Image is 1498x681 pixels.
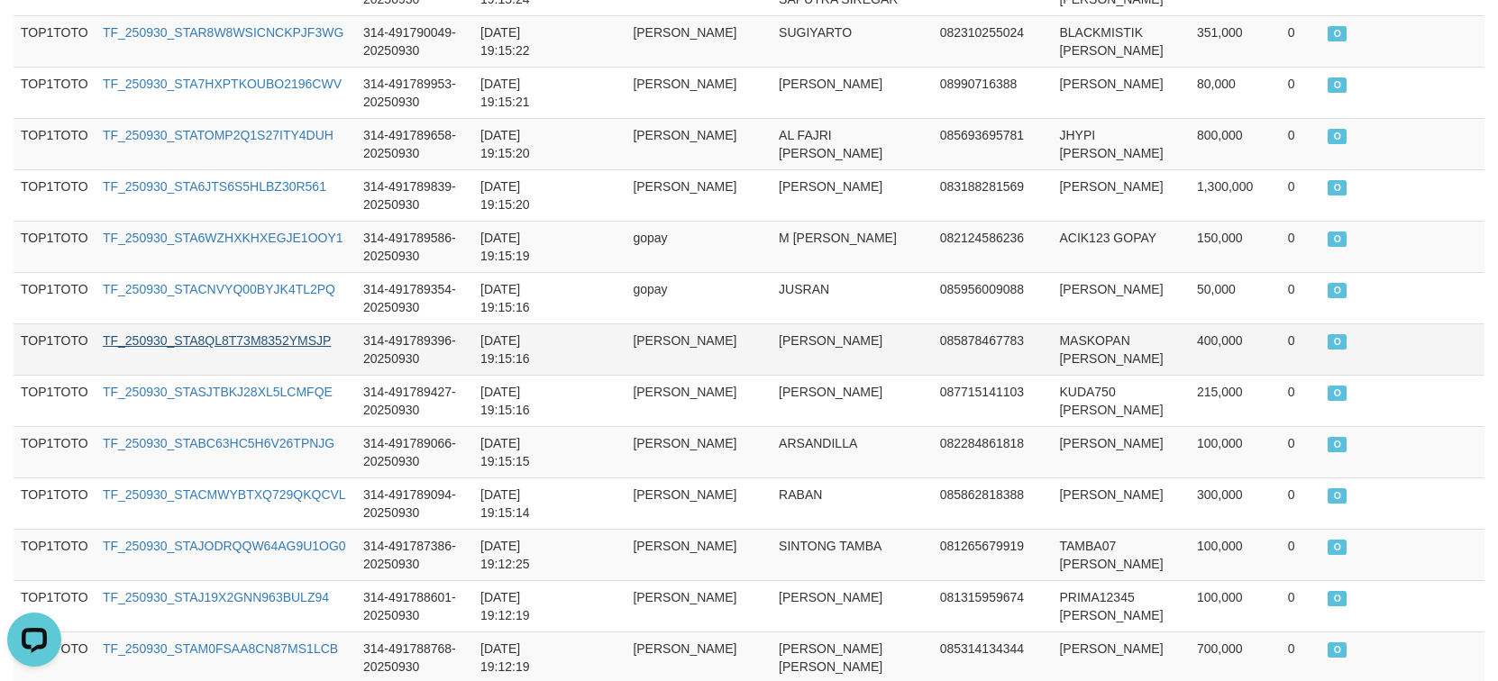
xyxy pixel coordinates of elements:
[1281,221,1321,272] td: 0
[626,221,772,272] td: gopay
[1328,232,1347,247] span: ON PROCESS
[626,477,772,529] td: [PERSON_NAME]
[933,67,1053,118] td: 08990716388
[933,272,1053,323] td: 085956009088
[1052,477,1189,529] td: [PERSON_NAME]
[933,323,1053,375] td: 085878467783
[772,375,933,426] td: [PERSON_NAME]
[626,118,772,169] td: [PERSON_NAME]
[103,128,333,142] a: TF_250930_STATOMP2Q1S27ITY4DUH
[772,272,933,323] td: JUSRAN
[103,282,335,296] a: TF_250930_STACNVYQ00BYJK4TL2PQ
[933,118,1053,169] td: 085693695781
[473,375,577,426] td: [DATE] 19:15:16
[1190,477,1281,529] td: 300,000
[1052,118,1189,169] td: JHYPI [PERSON_NAME]
[772,15,933,67] td: SUGIYARTO
[473,323,577,375] td: [DATE] 19:15:16
[1052,323,1189,375] td: MASKOPAN [PERSON_NAME]
[473,118,577,169] td: [DATE] 19:15:20
[1190,529,1281,580] td: 100,000
[103,333,331,348] a: TF_250930_STA8QL8T73M8352YMSJP
[1328,77,1347,93] span: ON PROCESS
[14,118,96,169] td: TOP1TOTO
[1281,529,1321,580] td: 0
[14,67,96,118] td: TOP1TOTO
[473,169,577,221] td: [DATE] 19:15:20
[626,169,772,221] td: [PERSON_NAME]
[103,25,343,40] a: TF_250930_STAR8W8WSICNCKPJF3WG
[626,529,772,580] td: [PERSON_NAME]
[626,426,772,477] td: [PERSON_NAME]
[933,580,1053,631] td: 081315959674
[356,477,473,529] td: 314-491789094-20250930
[1281,169,1321,221] td: 0
[772,67,933,118] td: [PERSON_NAME]
[1190,272,1281,323] td: 50,000
[772,529,933,580] td: SINTONG TAMBA
[1052,272,1189,323] td: [PERSON_NAME]
[103,231,343,245] a: TF_250930_STA6WZHXKHXEGJE1OOY1
[14,426,96,477] td: TOP1TOTO
[1052,426,1189,477] td: [PERSON_NAME]
[473,426,577,477] td: [DATE] 19:15:15
[1328,26,1347,41] span: ON PROCESS
[103,487,346,502] a: TF_250930_STACMWYBTXQ729QKQCVL
[103,179,326,194] a: TF_250930_STA6JTS6S5HLBZ30R561
[1328,129,1347,144] span: ON PROCESS
[7,7,61,61] button: Open LiveChat chat widget
[933,529,1053,580] td: 081265679919
[626,67,772,118] td: [PERSON_NAME]
[1281,375,1321,426] td: 0
[772,221,933,272] td: M [PERSON_NAME]
[1052,529,1189,580] td: TAMBA07 [PERSON_NAME]
[772,169,933,221] td: [PERSON_NAME]
[356,169,473,221] td: 314-491789839-20250930
[1328,334,1347,350] span: ON PROCESS
[626,15,772,67] td: [PERSON_NAME]
[933,221,1053,272] td: 082124586236
[14,323,96,375] td: TOP1TOTO
[103,385,333,399] a: TF_250930_STASJTBKJ28XL5LCMFQE
[772,118,933,169] td: AL FAJRI [PERSON_NAME]
[14,221,96,272] td: TOP1TOTO
[1190,323,1281,375] td: 400,000
[1190,169,1281,221] td: 1,300,000
[1190,221,1281,272] td: 150,000
[473,67,577,118] td: [DATE] 19:15:21
[14,272,96,323] td: TOP1TOTO
[1281,67,1321,118] td: 0
[933,477,1053,529] td: 085862818388
[1281,426,1321,477] td: 0
[1328,283,1347,298] span: ON PROCESS
[103,641,338,656] a: TF_250930_STAM0FSAA8CN87MS1LCB
[626,323,772,375] td: [PERSON_NAME]
[933,169,1053,221] td: 083188281569
[1190,15,1281,67] td: 351,000
[933,15,1053,67] td: 082310255024
[1190,67,1281,118] td: 80,000
[356,529,473,580] td: 314-491787386-20250930
[1328,180,1347,195] span: ON PROCESS
[1052,375,1189,426] td: KUDA750 [PERSON_NAME]
[14,375,96,426] td: TOP1TOTO
[1328,540,1347,555] span: ON PROCESS
[772,323,933,375] td: [PERSON_NAME]
[1281,580,1321,631] td: 0
[356,221,473,272] td: 314-491789586-20250930
[473,529,577,580] td: [DATE] 19:12:25
[103,539,346,553] a: TF_250930_STAJODRQQW64AG9U1OG0
[356,580,473,631] td: 314-491788601-20250930
[772,477,933,529] td: RABAN
[1328,437,1347,452] span: ON PROCESS
[356,426,473,477] td: 314-491789066-20250930
[1052,15,1189,67] td: BLACKMISTIK [PERSON_NAME]
[1281,272,1321,323] td: 0
[626,580,772,631] td: [PERSON_NAME]
[14,15,96,67] td: TOP1TOTO
[1328,642,1347,658] span: ON PROCESS
[772,580,933,631] td: [PERSON_NAME]
[1190,580,1281,631] td: 100,000
[1328,591,1347,606] span: ON PROCESS
[1052,67,1189,118] td: [PERSON_NAME]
